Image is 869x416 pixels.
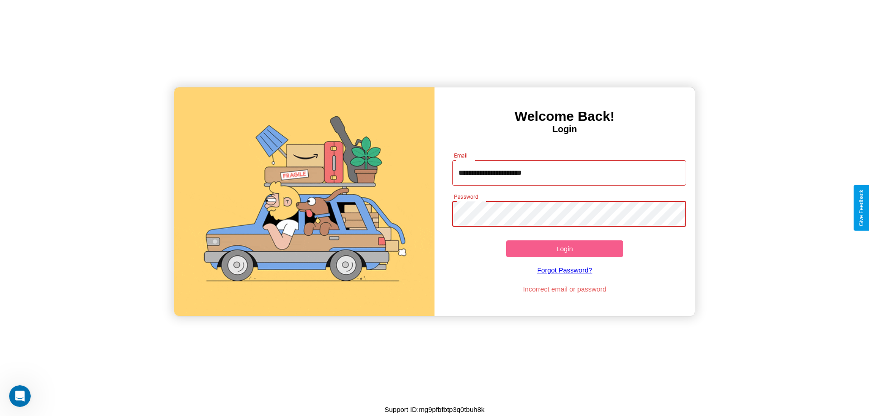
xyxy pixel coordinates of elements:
p: Incorrect email or password [448,283,682,295]
a: Forgot Password? [448,257,682,283]
button: Login [506,240,623,257]
iframe: Intercom live chat [9,385,31,407]
p: Support ID: mg9pfbfbtp3q0tbuh8k [385,403,485,416]
label: Email [454,152,468,159]
h4: Login [434,124,695,134]
h3: Welcome Back! [434,109,695,124]
img: gif [174,87,434,316]
div: Give Feedback [858,190,864,226]
label: Password [454,193,478,201]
